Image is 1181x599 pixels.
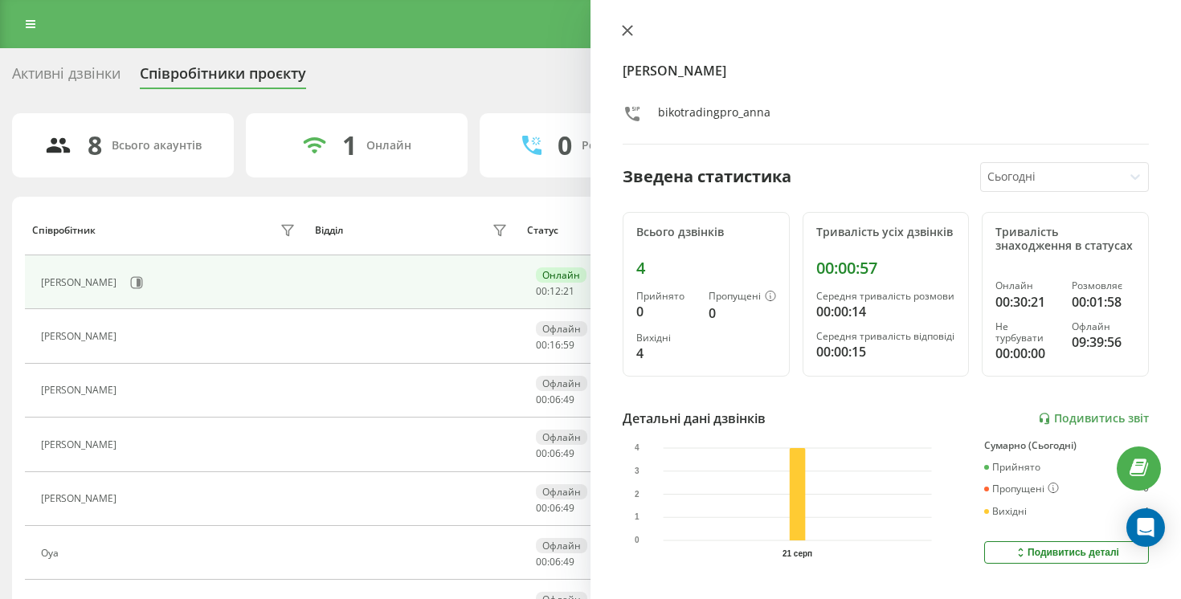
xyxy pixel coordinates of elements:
div: [PERSON_NAME] [41,331,121,342]
div: Офлайн [536,376,587,391]
span: 06 [550,446,561,460]
div: 0 [709,304,776,323]
span: 49 [563,501,574,515]
button: Подивитись деталі [984,541,1149,564]
div: 09:39:56 [1072,332,1135,352]
div: 1 [342,130,357,161]
div: Прийнято [636,291,696,302]
span: 00 [536,393,547,406]
div: Тривалість знаходження в статусах [995,226,1135,253]
span: 00 [536,446,547,460]
span: 00 [536,284,547,298]
span: 06 [550,555,561,568]
text: 3 [635,467,640,475]
div: 4 [636,344,696,363]
div: Прийнято [984,462,1040,473]
div: Онлайн [536,267,586,283]
h4: [PERSON_NAME] [623,61,1149,80]
div: Вихідні [636,332,696,344]
div: : : [536,556,574,568]
span: 00 [536,501,547,515]
span: 12 [550,284,561,298]
span: 16 [550,338,561,352]
div: Зведена статистика [623,165,791,189]
div: Відділ [315,225,343,236]
div: Не турбувати [995,321,1059,344]
div: [PERSON_NAME] [41,493,121,504]
div: : : [536,448,574,459]
div: Співробітники проєкту [140,65,306,90]
text: 4 [635,444,640,453]
div: [PERSON_NAME] [41,439,121,450]
div: [PERSON_NAME] [41,385,121,396]
div: Офлайн [536,430,587,445]
div: 00:00:14 [816,302,956,321]
div: Всього дзвінків [636,226,776,239]
div: : : [536,340,574,351]
span: 00 [536,555,547,568]
div: 0 [558,130,572,161]
span: 59 [563,338,574,352]
div: 00:00:57 [816,259,956,278]
div: Офлайн [536,321,587,336]
span: 06 [550,393,561,406]
div: Офлайн [536,538,587,553]
div: Середня тривалість розмови [816,291,956,302]
span: 49 [563,393,574,406]
div: Розмовляють [582,139,660,153]
div: Співробітник [32,225,96,236]
div: Онлайн [995,280,1059,291]
div: 4 [1143,506,1149,517]
div: Статус [527,225,558,236]
text: 21 серп [783,549,812,558]
div: Подивитись деталі [1014,546,1119,559]
div: : : [536,394,574,405]
div: [PERSON_NAME] [41,277,121,288]
div: Розмовляє [1072,280,1135,291]
div: 4 [636,259,776,278]
div: : : [536,286,574,297]
text: 0 [635,536,640,545]
span: 49 [563,446,574,460]
div: 00:30:21 [995,292,1059,312]
span: 21 [563,284,574,298]
div: 00:00:00 [995,344,1059,363]
div: Детальні дані дзвінків [623,409,766,428]
div: Середня тривалість відповіді [816,331,956,342]
span: 00 [536,338,547,352]
div: 00:01:58 [1072,292,1135,312]
div: Вихідні [984,506,1027,517]
div: 0 [636,302,696,321]
div: bikotradingpro_anna [658,104,770,128]
div: Пропущені [984,483,1059,495]
span: 49 [563,555,574,568]
div: Сумарно (Сьогодні) [984,440,1149,451]
div: 8 [88,130,102,161]
div: Open Intercom Messenger [1126,508,1165,547]
a: Подивитись звіт [1038,412,1149,426]
div: Офлайн [536,484,587,499]
div: : : [536,503,574,514]
div: Офлайн [1072,321,1135,332]
div: Всього акаунтів [112,139,202,153]
span: 06 [550,501,561,515]
div: Активні дзвінки [12,65,121,90]
text: 1 [635,513,640,522]
div: Пропущені [709,291,776,304]
div: Онлайн [366,139,411,153]
div: 00:00:15 [816,342,956,361]
text: 2 [635,490,640,499]
div: Тривалість усіх дзвінків [816,226,956,239]
div: Oya [41,548,63,559]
